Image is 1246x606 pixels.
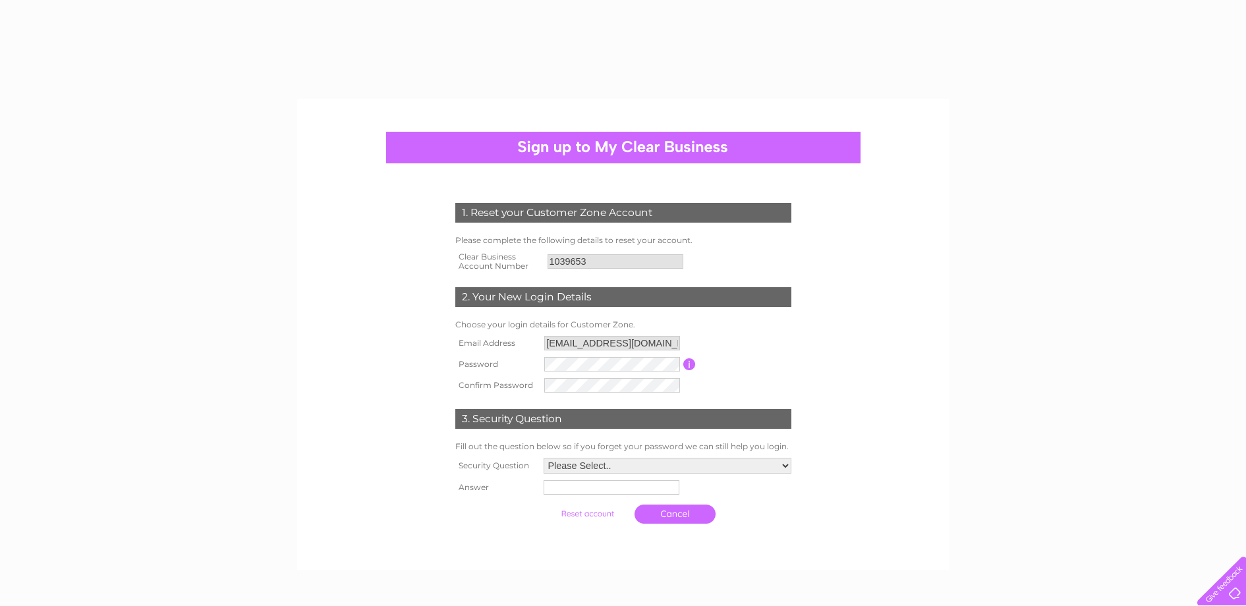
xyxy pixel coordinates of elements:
[452,354,542,375] th: Password
[452,233,795,248] td: Please complete the following details to reset your account.
[452,375,542,396] th: Confirm Password
[455,409,791,429] div: 3. Security Question
[455,287,791,307] div: 2. Your New Login Details
[452,439,795,454] td: Fill out the question below so if you forget your password we can still help you login.
[455,203,791,223] div: 1. Reset your Customer Zone Account
[635,505,716,524] a: Cancel
[452,454,540,477] th: Security Question
[683,358,696,370] input: Information
[452,477,540,498] th: Answer
[452,317,795,333] td: Choose your login details for Customer Zone.
[452,248,544,275] th: Clear Business Account Number
[452,333,542,354] th: Email Address
[547,505,628,523] input: Submit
